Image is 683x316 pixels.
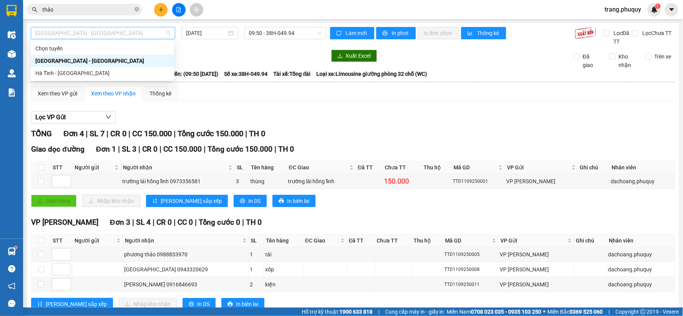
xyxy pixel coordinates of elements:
div: dachoang.phuquy [608,280,673,289]
span: | [138,145,140,154]
span: Số xe: 38H-049.94 [224,70,268,78]
span: ĐC Giao [305,236,339,245]
span: printer [189,301,194,308]
span: sort-ascending [37,301,43,308]
span: Miền Nam [447,308,542,316]
span: Tổng cước 150.000 [178,129,243,138]
th: SL [235,161,249,174]
button: downloadNhập kho nhận [119,298,177,310]
div: dachoang.phuquy [608,250,673,259]
span: plus [158,7,164,12]
span: Giao dọc đường [31,145,85,154]
span: bar-chart [467,30,474,37]
span: CR 0 [110,129,126,138]
span: | [274,145,276,154]
span: down [105,114,111,120]
span: | [195,218,197,227]
span: Hỗ trợ kỹ thuật: [302,308,372,316]
td: VP Ngọc Hồi [499,262,574,277]
span: Người gửi [75,236,115,245]
span: ⚪️ [543,310,546,313]
span: Loại xe: Limousine giường phòng 32 chỗ (WC) [317,70,427,78]
span: Lọc Chưa TT [640,29,673,37]
div: Chọn tuyến [31,42,174,55]
span: Đã giao [580,52,604,69]
span: Hà Nội - Hà Tĩnh [35,27,171,39]
div: Xem theo VP nhận [91,89,136,98]
div: trường lái hồng lĩnh [288,177,354,186]
th: Đã TT [347,234,375,247]
span: Mã GD [454,163,497,172]
div: tải [265,250,302,259]
button: printerIn DS [234,195,267,207]
span: Xuất Excel [346,52,371,60]
button: printerIn biên lai [221,298,264,310]
span: Mã GD [445,236,490,245]
span: | [174,218,176,227]
span: notification [8,283,15,290]
td: VP Ngọc Hồi [505,174,578,189]
div: [PERSON_NAME] 0916846693 [124,280,248,289]
img: icon-new-feature [651,6,658,13]
div: VP [PERSON_NAME] [500,250,573,259]
span: file-add [176,7,181,12]
th: SL [249,234,264,247]
span: caret-down [668,6,675,13]
img: solution-icon [8,89,16,97]
span: Tổng cước 150.000 [208,145,273,154]
img: warehouse-icon [8,247,16,256]
button: downloadXuất Excel [331,50,377,62]
span: message [8,300,15,307]
span: SL 4 [136,218,151,227]
strong: 1900 633 818 [339,309,372,315]
span: CC 0 [178,218,193,227]
span: | [160,145,161,154]
th: Tên hàng [264,234,303,247]
span: | [118,145,120,154]
span: printer [279,198,284,204]
button: sort-ascending[PERSON_NAME] sắp xếp [146,195,228,207]
div: kiện [265,280,302,289]
span: | [174,129,176,138]
sup: 1 [655,3,661,9]
span: close-circle [135,6,139,13]
th: Nhân viên [610,161,675,174]
span: Cung cấp máy in - giấy in: [385,308,445,316]
span: VP [PERSON_NAME] [31,218,98,227]
span: Người gửi [75,163,113,172]
div: dachoang.phuquy [608,265,673,274]
span: download [337,53,343,59]
span: Lọc VP Gửi [35,112,66,122]
span: Người nhận [123,163,227,172]
span: [PERSON_NAME] sắp xếp [46,300,107,308]
span: Lọc Đã TT [611,29,632,46]
span: CR 0 [142,145,158,154]
div: VP [PERSON_NAME] [500,265,573,274]
strong: 0369 525 060 [570,309,603,315]
span: VP Gửi [507,163,570,172]
div: Hà Tĩnh - Hà Nội [31,67,174,79]
th: Nhân viên [607,234,675,247]
div: dachoang.phuquy [611,177,673,186]
div: trường lái hồng lĩnh 0973356581 [122,177,233,186]
td: VP Ngọc Hồi [499,247,574,262]
th: Thu hộ [422,161,452,174]
th: Ghi chú [578,161,610,174]
div: 3 [236,177,248,186]
span: Chuyến: (09:50 [DATE]) [162,70,218,78]
th: Đã TT [356,161,383,174]
div: Xem theo VP gửi [38,89,77,98]
button: caret-down [665,3,678,17]
span: | [106,129,108,138]
th: STT [51,161,73,174]
span: In biên lai [287,197,309,205]
span: CC 150.000 [132,129,172,138]
div: TTD1109250011 [444,281,497,288]
span: Đơn 3 [110,218,130,227]
div: 1 [250,250,263,259]
span: close-circle [135,7,139,12]
span: TH 0 [246,218,262,227]
button: plus [154,3,168,17]
td: TTD1109250001 [452,174,505,189]
span: printer [228,301,233,308]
